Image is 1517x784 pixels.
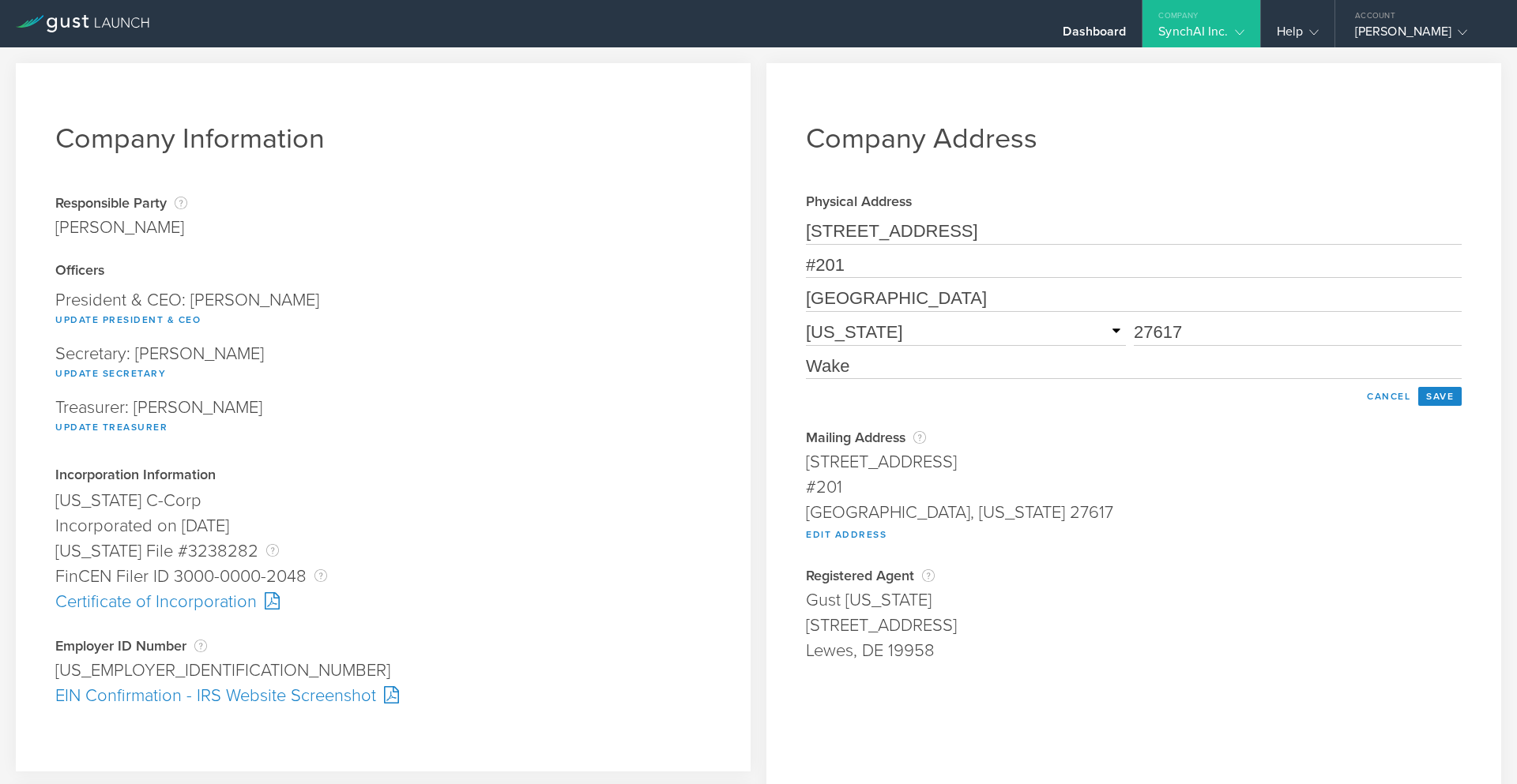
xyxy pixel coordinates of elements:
[806,587,1462,613] div: Gust [US_STATE]
[806,287,1462,312] input: City
[55,364,166,383] button: Update Secretary
[806,122,1462,156] h1: Company Address
[55,488,711,513] div: [US_STATE] C-Corp
[806,638,1462,663] div: Lewes, DE 19958
[55,283,711,337] div: President & CEO: [PERSON_NAME]
[1359,387,1418,406] button: Cancel
[55,195,187,211] div: Responsible Party
[806,253,1462,278] input: Address 2
[806,500,1462,525] div: [GEOGRAPHIC_DATA], [US_STATE] 27617
[806,195,1462,211] div: Physical Address
[1134,321,1462,346] input: Zip Code
[806,568,1462,583] div: Registered Agent
[55,513,711,538] div: Incorporated on [DATE]
[806,475,1462,500] div: #201
[1277,24,1319,47] div: Help
[806,613,1462,638] div: [STREET_ADDRESS]
[1158,24,1244,47] div: SynchAI Inc.
[55,589,711,614] div: Certificate of Incorporation
[55,337,711,391] div: Secretary: [PERSON_NAME]
[1438,708,1517,784] iframe: Chat Widget
[55,264,711,279] div: Officers
[806,525,886,544] button: Edit Address
[55,122,711,156] h1: Company Information
[806,354,1462,379] input: County
[55,310,201,329] button: Update President & CEO
[55,564,711,589] div: FinCEN Filer ID 3000-0000-2048
[55,538,711,564] div: [US_STATE] File #3238282
[806,219,1462,245] input: Address
[55,638,711,654] div: Employer ID Number
[55,658,711,683] div: [US_EMPLOYER_IDENTIFICATION_NUMBER]
[1418,387,1462,406] button: Save
[55,683,711,708] div: EIN Confirmation - IRS Website Screenshot
[1063,24,1126,47] div: Dashboard
[55,468,711,484] div: Incorporation Information
[55,391,711,445] div: Treasurer: [PERSON_NAME]
[806,430,1462,445] div: Mailing Address
[806,449,1462,475] div: [STREET_ADDRESS]
[55,215,187,240] div: [PERSON_NAME]
[1355,24,1489,47] div: [PERSON_NAME]
[55,418,168,437] button: Update Treasurer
